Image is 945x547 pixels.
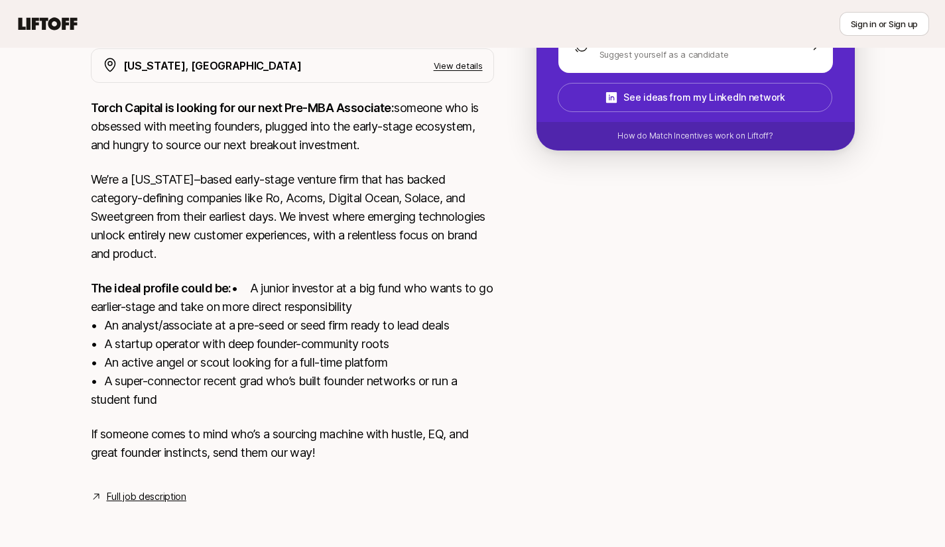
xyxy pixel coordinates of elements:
[91,281,231,295] strong: The ideal profile could be:
[91,99,494,154] p: someone who is obsessed with meeting founders, plugged into the early-stage ecosystem, and hungry...
[840,12,929,36] button: Sign in or Sign up
[434,59,483,72] p: View details
[617,130,773,142] p: How do Match Incentives work on Liftoff?
[91,170,494,263] p: We’re a [US_STATE]–based early-stage venture firm that has backed category-defining companies lik...
[107,489,186,505] a: Full job description
[599,48,729,61] p: Suggest yourself as a candidate
[91,101,395,115] strong: Torch Capital is looking for our next Pre-MBA Associate:
[623,90,785,105] p: See ideas from my LinkedIn network
[558,83,832,112] button: See ideas from my LinkedIn network
[91,279,494,409] p: • A junior investor at a big fund who wants to go earlier-stage and take on more direct responsib...
[123,57,302,74] p: [US_STATE], [GEOGRAPHIC_DATA]
[91,425,494,462] p: If someone comes to mind who’s a sourcing machine with hustle, EQ, and great founder instincts, s...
